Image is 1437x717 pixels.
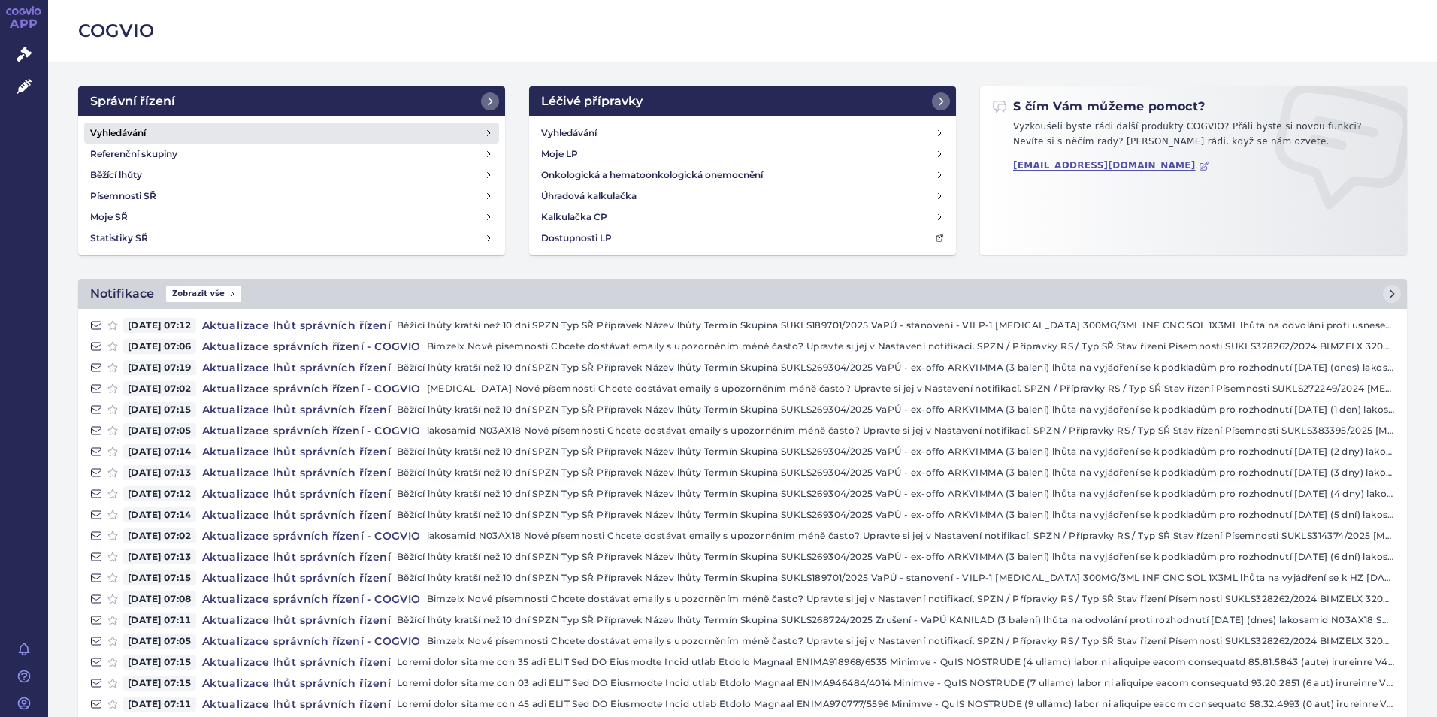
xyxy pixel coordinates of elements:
a: Dostupnosti LP [535,228,950,249]
p: Běžící lhůty kratší než 10 dní SPZN Typ SŘ Přípravek Název lhůty Termín Skupina SUKLS269304/2025 ... [397,486,1395,501]
h4: Aktualizace lhůt správních řízení [196,613,397,628]
h4: Aktualizace lhůt správních řízení [196,318,397,333]
h4: Aktualizace správních řízení - COGVIO [196,381,427,396]
h2: Léčivé přípravky [541,92,643,110]
p: Běžící lhůty kratší než 10 dní SPZN Typ SŘ Přípravek Název lhůty Termín Skupina SUKLS269304/2025 ... [397,360,1395,375]
p: Běžící lhůty kratší než 10 dní SPZN Typ SŘ Přípravek Název lhůty Termín Skupina SUKLS269304/2025 ... [397,444,1395,459]
span: [DATE] 07:14 [123,444,196,459]
p: Běžící lhůty kratší než 10 dní SPZN Typ SŘ Přípravek Název lhůty Termín Skupina SUKLS269304/2025 ... [397,465,1395,480]
h2: COGVIO [78,18,1407,44]
h2: Notifikace [90,285,154,303]
span: [DATE] 07:05 [123,423,196,438]
a: Statistiky SŘ [84,228,499,249]
span: [DATE] 07:14 [123,507,196,522]
h4: Běžící lhůty [90,168,142,183]
h4: Vyhledávání [541,126,597,141]
p: Bimzelx Nové písemnosti Chcete dostávat emaily s upozorněním méně často? Upravte si jej v Nastave... [427,339,1395,354]
p: [MEDICAL_DATA] Nové písemnosti Chcete dostávat emaily s upozorněním méně často? Upravte si jej v ... [427,381,1395,396]
a: Vyhledávání [84,123,499,144]
h4: Aktualizace lhůt správních řízení [196,655,397,670]
h4: Moje SŘ [90,210,128,225]
p: Loremi dolor sitame con 35 adi ELIT Sed DO Eiusmodte Incid utlab Etdolo Magnaal ENIMA918968/6535 ... [397,655,1395,670]
a: Běžící lhůty [84,165,499,186]
h4: Aktualizace lhůt správních řízení [196,697,397,712]
a: Referenční skupiny [84,144,499,165]
p: lakosamid N03AX18 Nové písemnosti Chcete dostávat emaily s upozorněním méně často? Upravte si jej... [427,528,1395,543]
p: Běžící lhůty kratší než 10 dní SPZN Typ SŘ Přípravek Název lhůty Termín Skupina SUKLS269304/2025 ... [397,507,1395,522]
h4: Aktualizace lhůt správních řízení [196,570,397,585]
h4: Kalkulačka CP [541,210,607,225]
span: [DATE] 07:02 [123,381,196,396]
h4: Aktualizace lhůt správních řízení [196,507,397,522]
p: Běžící lhůty kratší než 10 dní SPZN Typ SŘ Přípravek Název lhůty Termín Skupina SUKLS268724/2025 ... [397,613,1395,628]
h4: Onkologická a hematoonkologická onemocnění [541,168,763,183]
h4: Aktualizace správních řízení - COGVIO [196,339,427,354]
span: [DATE] 07:13 [123,549,196,564]
h4: Aktualizace lhůt správních řízení [196,676,397,691]
a: Úhradová kalkulačka [535,186,950,207]
a: Písemnosti SŘ [84,186,499,207]
span: [DATE] 07:15 [123,402,196,417]
h4: Aktualizace správních řízení - COGVIO [196,634,427,649]
h4: Aktualizace správních řízení - COGVIO [196,528,427,543]
a: Vyhledávání [535,123,950,144]
h4: Písemnosti SŘ [90,189,156,204]
span: [DATE] 07:19 [123,360,196,375]
h4: Aktualizace správních řízení - COGVIO [196,423,427,438]
p: Vyzkoušeli byste rádi další produkty COGVIO? Přáli byste si novou funkci? Nevíte si s něčím rady?... [992,120,1395,155]
h4: Aktualizace lhůt správních řízení [196,444,397,459]
p: Běžící lhůty kratší než 10 dní SPZN Typ SŘ Přípravek Název lhůty Termín Skupina SUKLS189701/2025 ... [397,318,1395,333]
span: [DATE] 07:15 [123,655,196,670]
h4: Dostupnosti LP [541,231,612,246]
h2: Správní řízení [90,92,175,110]
h4: Aktualizace lhůt správních řízení [196,549,397,564]
p: Bimzelx Nové písemnosti Chcete dostávat emaily s upozorněním méně často? Upravte si jej v Nastave... [427,634,1395,649]
a: [EMAIL_ADDRESS][DOMAIN_NAME] [1013,160,1209,171]
h4: Aktualizace lhůt správních řízení [196,402,397,417]
h4: Aktualizace lhůt správních řízení [196,486,397,501]
h4: Aktualizace lhůt správních řízení [196,360,397,375]
span: [DATE] 07:08 [123,591,196,607]
h4: Aktualizace lhůt správních řízení [196,465,397,480]
p: Bimzelx Nové písemnosti Chcete dostávat emaily s upozorněním méně často? Upravte si jej v Nastave... [427,591,1395,607]
span: [DATE] 07:11 [123,697,196,712]
p: Běžící lhůty kratší než 10 dní SPZN Typ SŘ Přípravek Název lhůty Termín Skupina SUKLS189701/2025 ... [397,570,1395,585]
a: Správní řízení [78,86,505,116]
span: [DATE] 07:06 [123,339,196,354]
p: Loremi dolor sitame con 45 adi ELIT Sed DO Eiusmodte Incid utlab Etdolo Magnaal ENIMA970777/5596 ... [397,697,1395,712]
p: Běžící lhůty kratší než 10 dní SPZN Typ SŘ Přípravek Název lhůty Termín Skupina SUKLS269304/2025 ... [397,402,1395,417]
p: lakosamid N03AX18 Nové písemnosti Chcete dostávat emaily s upozorněním méně často? Upravte si jej... [427,423,1395,438]
a: NotifikaceZobrazit vše [78,279,1407,309]
h2: S čím Vám můžeme pomoct? [992,98,1206,115]
h4: Aktualizace správních řízení - COGVIO [196,591,427,607]
span: [DATE] 07:15 [123,570,196,585]
p: Běžící lhůty kratší než 10 dní SPZN Typ SŘ Přípravek Název lhůty Termín Skupina SUKLS269304/2025 ... [397,549,1395,564]
span: [DATE] 07:12 [123,318,196,333]
span: [DATE] 07:05 [123,634,196,649]
a: Moje LP [535,144,950,165]
span: [DATE] 07:11 [123,613,196,628]
span: [DATE] 07:13 [123,465,196,480]
a: Onkologická a hematoonkologická onemocnění [535,165,950,186]
a: Léčivé přípravky [529,86,956,116]
a: Moje SŘ [84,207,499,228]
span: [DATE] 07:12 [123,486,196,501]
span: [DATE] 07:15 [123,676,196,691]
span: Zobrazit vše [166,286,241,302]
h4: Statistiky SŘ [90,231,148,246]
h4: Referenční skupiny [90,147,177,162]
h4: Moje LP [541,147,578,162]
a: Kalkulačka CP [535,207,950,228]
p: Loremi dolor sitame con 03 adi ELIT Sed DO Eiusmodte Incid utlab Etdolo Magnaal ENIMA946484/4014 ... [397,676,1395,691]
h4: Vyhledávání [90,126,146,141]
span: [DATE] 07:02 [123,528,196,543]
h4: Úhradová kalkulačka [541,189,637,204]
